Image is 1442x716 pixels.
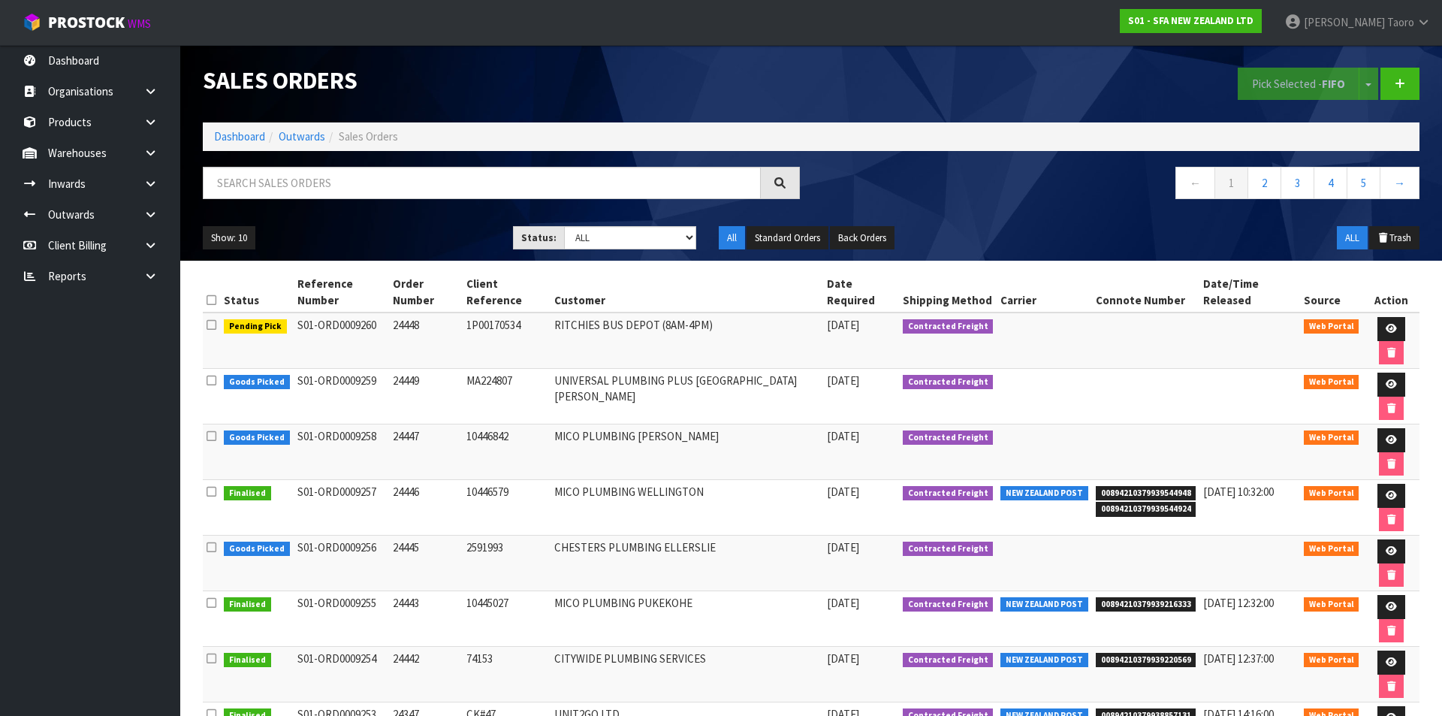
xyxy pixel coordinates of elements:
span: [DATE] 12:32:00 [1203,596,1274,610]
span: [DATE] [827,429,859,443]
button: Pick Selected -FIFO [1238,68,1359,100]
td: S01-ORD0009257 [294,480,390,536]
a: 3 [1281,167,1314,199]
td: S01-ORD0009260 [294,313,390,369]
span: Pending Pick [224,319,287,334]
td: S01-ORD0009255 [294,591,390,647]
td: 24442 [389,647,462,702]
span: [DATE] [827,318,859,332]
th: Reference Number [294,272,390,313]
strong: Status: [521,231,557,244]
td: MICO PLUMBING PUKEKOHE [551,591,823,647]
button: Standard Orders [747,226,828,250]
a: → [1380,167,1419,199]
span: Taoro [1387,15,1414,29]
span: [PERSON_NAME] [1304,15,1385,29]
span: Goods Picked [224,375,290,390]
td: 10446842 [463,424,551,480]
span: Web Portal [1304,653,1359,668]
strong: FIFO [1322,77,1345,91]
button: Back Orders [830,226,894,250]
td: 24448 [389,313,462,369]
span: Contracted Freight [903,319,994,334]
h1: Sales Orders [203,68,800,94]
td: MICO PLUMBING [PERSON_NAME] [551,424,823,480]
th: Carrier [997,272,1092,313]
th: Shipping Method [899,272,997,313]
span: Web Portal [1304,319,1359,334]
span: [DATE] [827,540,859,554]
span: 00894210379939544948 [1096,486,1196,501]
td: 10446579 [463,480,551,536]
button: Show: 10 [203,226,255,250]
td: 24445 [389,536,462,591]
input: Search sales orders [203,167,761,199]
td: 24447 [389,424,462,480]
th: Connote Number [1092,272,1200,313]
th: Date Required [823,272,899,313]
th: Action [1362,272,1419,313]
td: 24449 [389,369,462,424]
a: 4 [1314,167,1347,199]
span: ProStock [48,13,125,32]
span: Goods Picked [224,542,290,557]
td: MA224807 [463,369,551,424]
td: MICO PLUMBING WELLINGTON [551,480,823,536]
a: S01 - SFA NEW ZEALAND LTD [1120,9,1262,33]
span: [DATE] [827,373,859,388]
td: CHESTERS PLUMBING ELLERSLIE [551,536,823,591]
nav: Page navigation [822,167,1419,204]
button: Trash [1369,226,1419,250]
td: 24443 [389,591,462,647]
a: Dashboard [214,129,265,144]
td: 2591993 [463,536,551,591]
span: Contracted Freight [903,542,994,557]
a: Outwards [279,129,325,144]
td: 10445027 [463,591,551,647]
span: Sales Orders [339,129,398,144]
th: Status [220,272,294,313]
span: Web Portal [1304,542,1359,557]
th: Source [1300,272,1363,313]
span: [DATE] 10:32:00 [1203,485,1274,499]
a: ← [1175,167,1215,199]
img: cube-alt.png [23,13,41,32]
span: Contracted Freight [903,431,994,446]
span: [DATE] 12:37:00 [1203,651,1274,666]
span: NEW ZEALAND POST [1000,597,1088,612]
span: Finalised [224,597,271,612]
a: 1 [1214,167,1248,199]
td: S01-ORD0009259 [294,369,390,424]
th: Date/Time Released [1199,272,1299,313]
a: 2 [1247,167,1281,199]
button: All [719,226,745,250]
span: NEW ZEALAND POST [1000,653,1088,668]
td: UNIVERSAL PLUMBING PLUS [GEOGRAPHIC_DATA][PERSON_NAME] [551,369,823,424]
span: 00894210379939544924 [1096,502,1196,517]
a: 5 [1347,167,1380,199]
span: Contracted Freight [903,375,994,390]
td: RITCHIES BUS DEPOT (8AM-4PM) [551,313,823,369]
span: Contracted Freight [903,653,994,668]
strong: S01 - SFA NEW ZEALAND LTD [1128,14,1253,27]
th: Customer [551,272,823,313]
td: CITYWIDE PLUMBING SERVICES [551,647,823,702]
td: S01-ORD0009254 [294,647,390,702]
span: Web Portal [1304,431,1359,446]
td: 1P00170534 [463,313,551,369]
td: S01-ORD0009256 [294,536,390,591]
span: Contracted Freight [903,486,994,501]
span: Goods Picked [224,431,290,446]
td: 74153 [463,647,551,702]
span: [DATE] [827,651,859,666]
span: Contracted Freight [903,597,994,612]
th: Client Reference [463,272,551,313]
span: Web Portal [1304,375,1359,390]
td: 24446 [389,480,462,536]
span: NEW ZEALAND POST [1000,486,1088,501]
span: [DATE] [827,596,859,610]
small: WMS [128,17,151,31]
button: ALL [1337,226,1368,250]
span: Web Portal [1304,597,1359,612]
td: S01-ORD0009258 [294,424,390,480]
